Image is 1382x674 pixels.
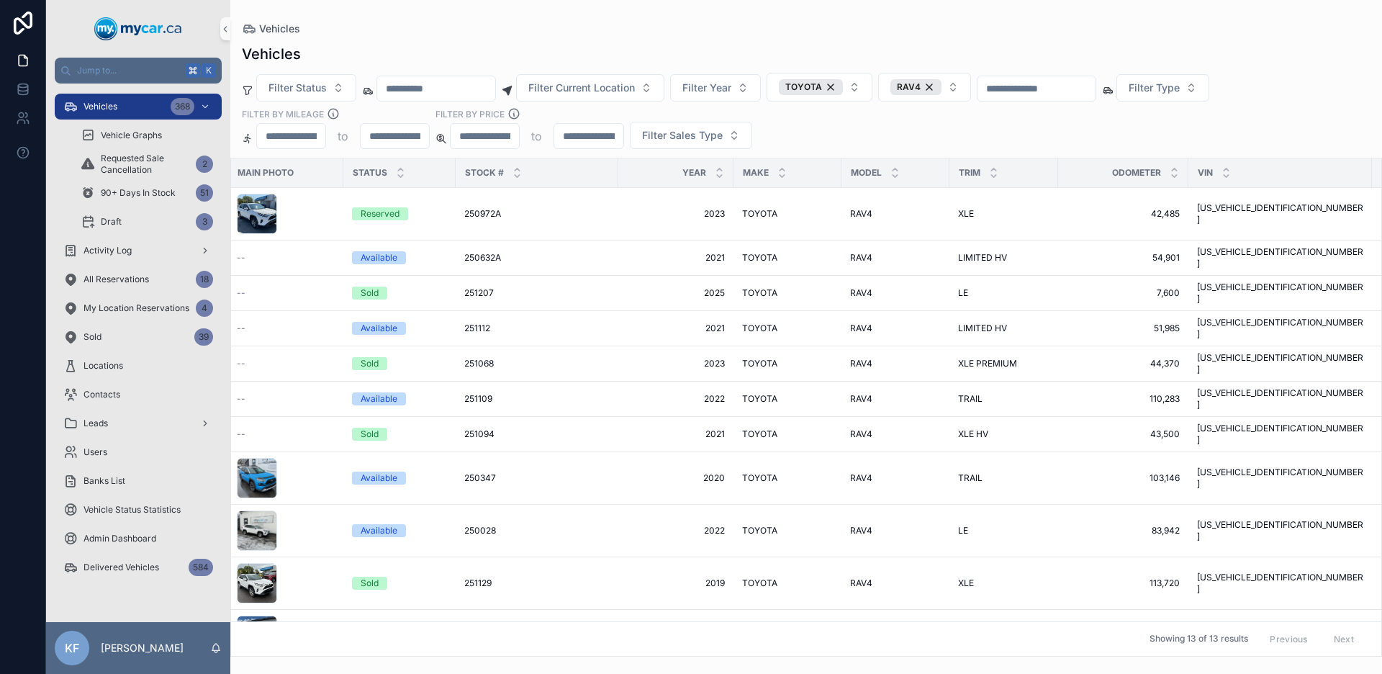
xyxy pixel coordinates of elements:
span: 42,485 [1067,208,1180,220]
span: Filter Current Location [528,81,635,95]
span: [US_VEHICLE_IDENTIFICATION_NUMBER] [1197,282,1363,305]
a: TOYOTA [742,358,833,369]
span: Filter Status [268,81,327,95]
p: [PERSON_NAME] [101,641,184,655]
a: Vehicle Graphs [72,122,222,148]
a: TOYOTA [742,428,833,440]
div: Sold [361,428,379,441]
span: 251129 [464,578,492,589]
span: Draft [101,216,122,228]
span: LE [958,525,968,536]
span: 250347 [464,472,496,484]
a: Available [352,251,447,264]
a: Contacts [55,382,222,408]
a: 251207 [464,287,610,299]
a: RAV4 [850,578,941,589]
span: -- [237,393,245,405]
span: Users [83,446,107,458]
span: TOYOTA [742,393,777,405]
a: 110,283 [1067,393,1180,405]
a: RAV4 [850,323,941,334]
span: LIMITED HV [958,323,1007,334]
span: [US_VEHICLE_IDENTIFICATION_NUMBER] [1197,202,1363,225]
div: Reserved [361,207,399,220]
a: Vehicles [242,22,300,36]
div: Available [361,251,397,264]
span: RAV4 [850,323,872,334]
a: XLE HV [958,428,1049,440]
button: Select Button [878,73,971,102]
a: Sold [352,428,447,441]
a: 103,146 [1067,472,1180,484]
span: TOYOTA [742,287,777,299]
a: 44,370 [1067,358,1180,369]
a: 2020 [627,472,725,484]
span: XLE HV [958,428,988,440]
span: 251068 [464,358,494,369]
span: Odometer [1112,167,1161,179]
span: 51,985 [1067,323,1180,334]
a: 2022 [627,393,725,405]
span: Filter Sales Type [642,128,723,143]
span: XLE [958,208,974,220]
div: Available [361,524,397,537]
span: TRAIL [958,472,983,484]
span: [US_VEHICLE_IDENTIFICATION_NUMBER] [1197,519,1363,542]
span: Activity Log [83,245,132,256]
span: RAV4 [850,208,872,220]
a: Users [55,439,222,465]
a: XLE PREMIUM [958,358,1049,369]
span: 54,901 [1067,252,1180,264]
a: LE [958,287,1049,299]
div: 39 [194,328,213,346]
span: -- [237,252,245,264]
span: TOYOTA [742,472,777,484]
a: Available [352,392,447,405]
a: 2025 [627,287,725,299]
span: RAV4 [850,525,872,536]
span: [US_VEHICLE_IDENTIFICATION_NUMBER] [1197,572,1363,595]
span: RAV4 [850,578,872,589]
a: Leads [55,410,222,436]
a: -- [237,323,335,334]
a: Locations [55,353,222,379]
span: 2019 [627,578,725,589]
span: Admin Dashboard [83,533,156,544]
div: 368 [171,98,194,115]
span: My Location Reservations [83,302,189,314]
div: Available [361,392,397,405]
span: RAV4 [850,428,872,440]
a: 250632A [464,252,610,264]
div: 584 [189,559,213,576]
span: [US_VEHICLE_IDENTIFICATION_NUMBER] [1197,467,1363,490]
span: 2023 [627,358,725,369]
a: 83,942 [1067,525,1180,536]
a: RAV4 [850,252,941,264]
span: Trim [959,167,980,179]
span: 251112 [464,323,490,334]
span: XLE PREMIUM [958,358,1017,369]
a: Sold [352,577,447,590]
a: RAV4 [850,208,941,220]
a: All Reservations18 [55,266,222,292]
a: XLE [958,208,1049,220]
span: Delivered Vehicles [83,562,159,573]
span: KF [65,639,79,657]
a: TOYOTA [742,323,833,334]
a: Delivered Vehicles584 [55,554,222,580]
span: K [203,65,214,76]
span: 251094 [464,428,494,440]
a: 251068 [464,358,610,369]
a: RAV4 [850,393,941,405]
a: Vehicle Status Statistics [55,497,222,523]
button: Select Button [670,74,761,102]
span: TOYOTA [742,578,777,589]
span: 251109 [464,393,492,405]
span: TOYOTA [785,81,822,93]
a: XLE [958,578,1049,589]
a: 2023 [627,208,725,220]
span: RAV4 [850,393,872,405]
label: FILTER BY PRICE [435,107,505,120]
